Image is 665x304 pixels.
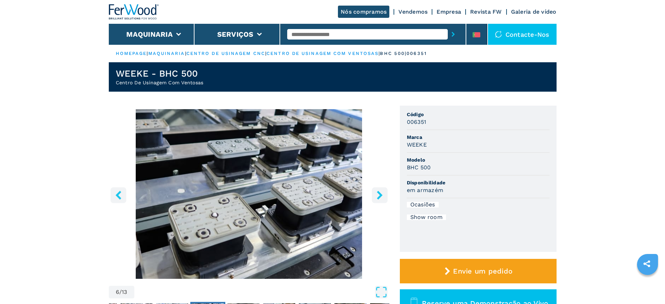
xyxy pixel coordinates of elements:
span: Código [407,111,550,118]
iframe: Chat [635,273,660,299]
a: centro de usinagem cnc [186,51,265,56]
div: Ocasiões [407,202,439,207]
button: submit-button [448,26,459,42]
h2: Centro De Usinagem Com Ventosas [116,79,204,86]
button: Serviços [217,30,254,38]
div: Show room [407,214,446,220]
p: 006351 [406,50,427,57]
h1: WEEKE - BHC 500 [116,68,204,79]
a: sharethis [638,255,656,273]
span: Marca [407,134,550,141]
img: Contacte-nos [495,31,502,38]
button: right-button [372,187,388,203]
a: Galeria de vídeo [511,8,557,15]
button: Envie um pedido [400,259,557,283]
span: / [119,289,122,295]
button: left-button [111,187,126,203]
h3: BHC 500 [407,163,431,171]
span: 6 [116,289,119,295]
div: Go to Slide 6 [109,109,389,279]
a: centro de usinagem com ventosas [267,51,379,56]
a: Revista FW [470,8,502,15]
h3: em armazém [407,186,444,194]
a: Empresa [437,8,461,15]
span: 13 [122,289,127,295]
span: Modelo [407,156,550,163]
a: Nós compramos [338,6,389,18]
span: | [379,51,380,56]
a: maquinaria [148,51,185,56]
button: Maquinaria [126,30,173,38]
img: Ferwood [109,4,159,20]
h3: WEEKE [407,141,427,149]
span: | [185,51,186,56]
span: | [147,51,148,56]
a: Vendemos [398,8,427,15]
span: Envie um pedido [453,267,512,275]
button: Open Fullscreen [136,286,388,298]
h3: 006351 [407,118,426,126]
div: Contacte-nos [488,24,557,45]
a: HOMEPAGE [116,51,147,56]
span: Disponibilidade [407,179,550,186]
img: Centro De Usinagem Com Ventosas WEEKE BHC 500 [109,109,389,279]
p: bhc 500 | [380,50,406,57]
span: | [265,51,267,56]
